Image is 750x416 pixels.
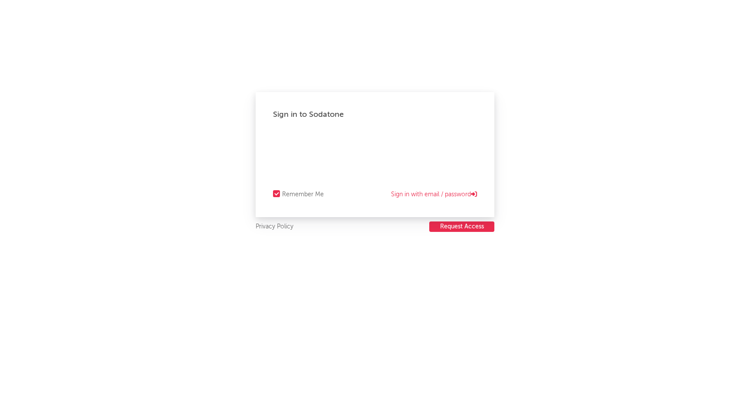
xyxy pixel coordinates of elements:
[256,221,293,232] a: Privacy Policy
[282,189,324,200] div: Remember Me
[391,189,477,200] a: Sign in with email / password
[273,109,477,120] div: Sign in to Sodatone
[429,221,494,232] button: Request Access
